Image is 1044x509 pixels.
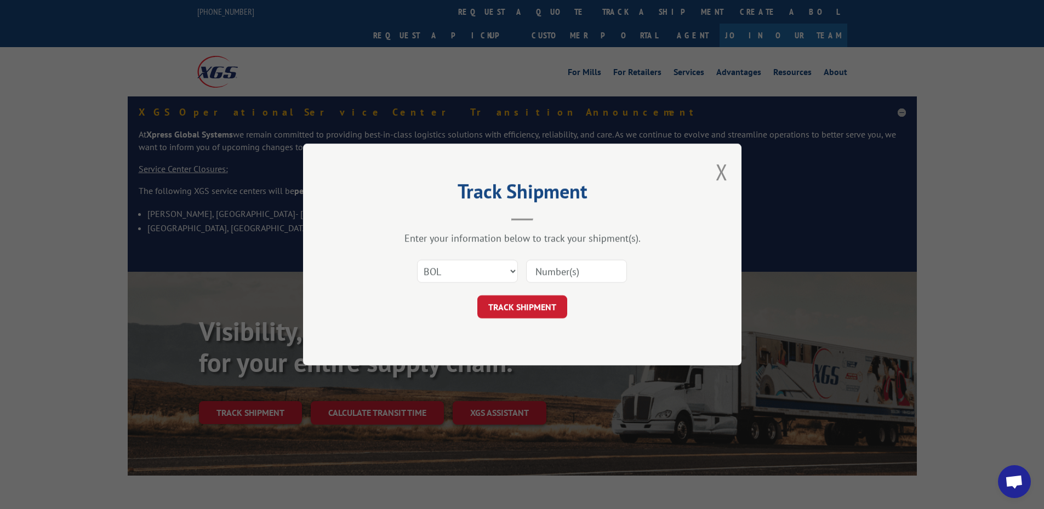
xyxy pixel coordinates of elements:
h2: Track Shipment [358,184,687,204]
a: Open chat [998,465,1031,498]
input: Number(s) [526,260,627,283]
button: TRACK SHIPMENT [477,295,567,318]
button: Close modal [716,157,728,186]
div: Enter your information below to track your shipment(s). [358,232,687,244]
